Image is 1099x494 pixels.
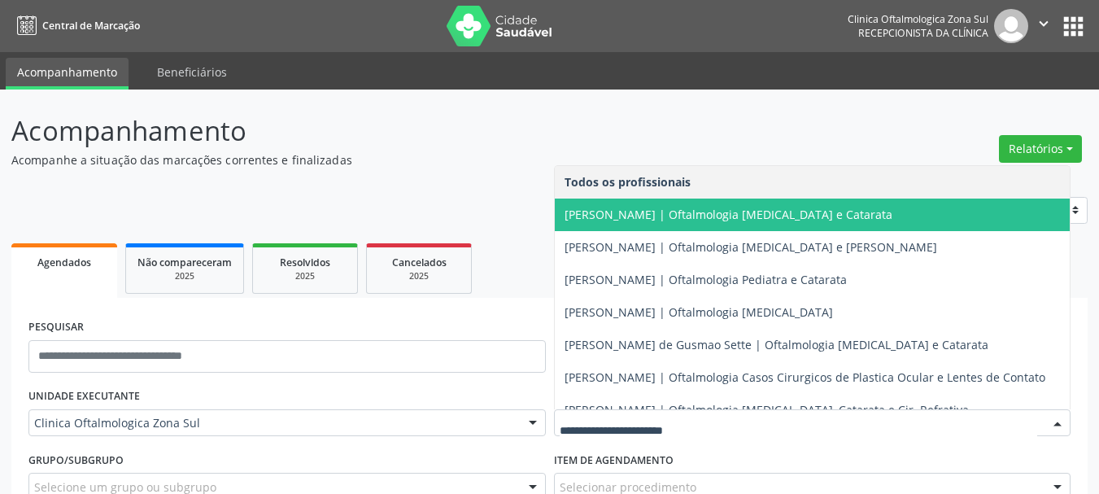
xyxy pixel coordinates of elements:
[280,256,330,269] span: Resolvidos
[34,415,512,431] span: Clinica Oftalmologica Zona Sul
[848,12,988,26] div: Clinica Oftalmologica Zona Sul
[146,58,238,86] a: Beneficiários
[6,58,129,90] a: Acompanhamento
[137,270,232,282] div: 2025
[565,402,969,417] span: [PERSON_NAME] | Oftalmologia [MEDICAL_DATA], Catarata e Cir. Refrativa
[11,151,765,168] p: Acompanhe a situação das marcações correntes e finalizadas
[565,369,1045,385] span: [PERSON_NAME] | Oftalmologia Casos Cirurgicos de Plastica Ocular e Lentes de Contato
[11,111,765,151] p: Acompanhamento
[28,315,84,340] label: PESQUISAR
[565,337,988,352] span: [PERSON_NAME] de Gusmao Sette | Oftalmologia [MEDICAL_DATA] e Catarata
[28,384,140,409] label: UNIDADE EXECUTANTE
[565,272,847,287] span: [PERSON_NAME] | Oftalmologia Pediatra e Catarata
[565,207,892,222] span: [PERSON_NAME] | Oftalmologia [MEDICAL_DATA] e Catarata
[28,448,124,473] label: Grupo/Subgrupo
[565,174,691,190] span: Todos os profissionais
[37,256,91,269] span: Agendados
[565,239,937,255] span: [PERSON_NAME] | Oftalmologia [MEDICAL_DATA] e [PERSON_NAME]
[565,304,833,320] span: [PERSON_NAME] | Oftalmologia [MEDICAL_DATA]
[137,256,232,269] span: Não compareceram
[999,135,1082,163] button: Relatórios
[554,448,674,473] label: Item de agendamento
[858,26,988,40] span: Recepcionista da clínica
[42,19,140,33] span: Central de Marcação
[1059,12,1088,41] button: apps
[11,12,140,39] a: Central de Marcação
[392,256,447,269] span: Cancelados
[378,270,460,282] div: 2025
[1028,9,1059,43] button: 
[994,9,1028,43] img: img
[1035,15,1053,33] i: 
[264,270,346,282] div: 2025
